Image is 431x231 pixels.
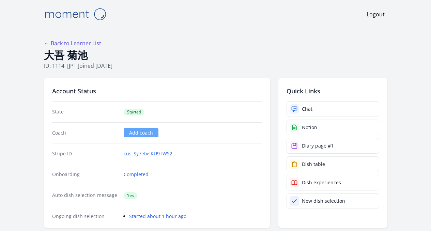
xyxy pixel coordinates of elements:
h2: Account Status [52,86,262,96]
a: Chat [287,101,379,117]
div: Dish experiences [302,179,341,186]
div: Chat [302,106,312,112]
a: cus_Sy7etvsKU9TWS2 [124,150,172,157]
p: ID: 1114 | | Joined [DATE] [44,62,387,70]
a: Started about 1 hour ago [129,213,186,219]
h1: 大吾 菊池 [44,49,387,62]
dt: Onboarding [52,171,119,178]
span: Started [124,109,144,115]
span: jp [69,62,74,70]
dt: Stripe ID [52,150,119,157]
dt: Ongoing dish selection [52,213,119,220]
a: Dish experiences [287,175,379,190]
a: Logout [367,10,385,18]
a: Notion [287,120,379,135]
span: Yes [124,192,137,199]
a: Completed [124,171,149,178]
div: Dish table [302,161,325,168]
div: New dish selection [302,198,345,204]
a: New dish selection [287,193,379,209]
dt: Auto dish selection message [52,192,119,199]
a: ← Back to Learner List [44,40,101,47]
a: Dish table [287,156,379,172]
a: Diary page #1 [287,138,379,154]
dt: Coach [52,129,119,136]
img: Moment [41,5,109,23]
dt: State [52,108,119,115]
a: Add coach [124,128,158,137]
div: Diary page #1 [302,142,334,149]
h2: Quick Links [287,86,379,96]
div: Notion [302,124,317,131]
